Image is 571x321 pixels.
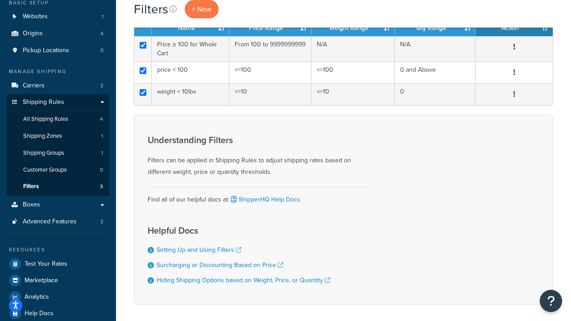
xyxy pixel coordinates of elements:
[152,36,229,62] td: Price ≥ 100 for Whole Cart
[25,260,67,268] span: Test Your Rates
[25,293,49,301] span: Analytics
[229,20,311,36] th: Price Range: activate to sort column ascending
[23,166,67,174] span: Customer Groups
[311,62,395,83] td: <=100
[229,62,311,83] td: <=100
[23,183,39,190] span: Filters
[100,30,103,37] span: 4
[7,145,109,161] li: Shipping Groups
[101,132,103,140] span: 1
[157,276,330,285] a: Hiding Shipping Options based on Weight, Price, or Quantity
[23,99,64,106] span: Shipping Rules
[229,83,311,105] td: <=10
[7,178,109,195] a: Filters 3
[23,132,62,140] span: Shipping Zones
[7,8,109,25] a: Websites 1
[7,256,109,272] a: Test Your Rates
[157,260,283,270] a: Surcharging or Discounting Based on Price
[7,78,109,94] li: Carriers
[7,25,109,42] a: Origins 4
[311,36,395,62] td: N/A
[25,310,54,317] span: Help Docs
[7,111,109,128] li: All Shipping Rules
[7,128,109,144] a: Shipping Zones 1
[23,82,45,90] span: Carriers
[23,30,43,37] span: Origins
[7,289,109,305] a: Analytics
[7,162,109,178] li: Customer Groups
[395,20,476,36] th: Qty Range: activate to sort column ascending
[100,166,103,174] span: 0
[7,214,109,230] a: Advanced Features 2
[540,290,562,312] button: Open Resource Center
[395,83,476,105] td: 0
[23,201,40,209] span: Boxes
[7,246,109,254] div: Resources
[23,218,77,226] span: Advanced Features
[476,20,553,36] th: Action: activate to sort column ascending
[7,145,109,161] a: Shipping Groups 1
[7,111,109,128] a: All Shipping Rules 4
[100,82,103,90] span: 2
[100,218,103,226] span: 2
[7,94,109,196] li: Shipping Rules
[148,135,371,145] h3: Understanding Filters
[7,25,109,42] li: Origins
[7,68,109,75] div: Manage Shipping
[229,36,311,62] td: From 100 to 9999999999
[7,94,109,111] a: Shipping Rules
[100,115,103,123] span: 4
[229,195,300,204] a: ShipperHQ Help Docs
[7,197,109,213] a: Boxes
[148,135,371,178] div: Filters can be applied in Shipping Rules to adjust shipping rates based on different weight, pric...
[7,8,109,25] li: Websites
[148,187,371,206] div: Find all of our helpful docs at:
[192,4,211,14] span: + New
[148,226,330,235] h3: Helpful Docs
[7,272,109,288] a: Marketplace
[23,13,48,21] span: Websites
[7,214,109,230] li: Advanced Features
[23,47,69,54] span: Pickup Locations
[7,42,109,59] li: Pickup Locations
[157,245,241,255] a: Setting Up and Using Filters
[23,149,64,157] span: Shipping Groups
[152,62,229,83] td: price < 100
[25,277,58,284] span: Marketplace
[7,78,109,94] a: Carriers 2
[7,42,109,59] a: Pickup Locations 0
[311,20,395,36] th: Weight Range: activate to sort column ascending
[101,149,103,157] span: 1
[395,62,476,83] td: 0 and Above
[100,183,103,190] span: 3
[7,178,109,195] li: Filters
[100,47,103,54] span: 0
[395,36,476,62] td: N/A
[23,115,68,123] span: All Shipping Rules
[102,13,103,21] span: 1
[7,128,109,144] li: Shipping Zones
[311,83,395,105] td: <=10
[152,20,229,36] th: Name: activate to sort column ascending
[134,0,168,18] h1: Filters
[7,162,109,178] a: Customer Groups 0
[152,83,229,105] td: weight < 10lbs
